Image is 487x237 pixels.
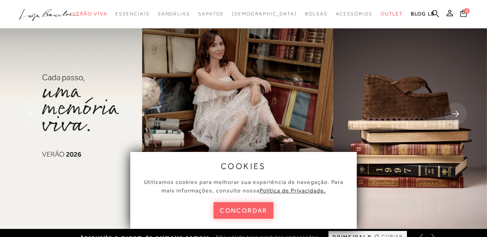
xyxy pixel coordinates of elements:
button: 0 [458,9,469,20]
a: categoryNavScreenReaderText [72,6,107,21]
span: Acessórios [336,11,373,17]
button: concordar [214,202,273,219]
span: Verão Viva [72,11,107,17]
span: 0 [464,8,470,14]
span: Bolsas [305,11,328,17]
a: Política de Privacidade. [260,187,326,194]
span: Utilizamos cookies para melhorar sua experiência de navegação. Para mais informações, consulte nossa [144,179,343,194]
a: categoryNavScreenReaderText [305,6,328,21]
a: categoryNavScreenReaderText [115,6,149,21]
span: Outlet [381,11,403,17]
a: BLOG LB [411,6,434,21]
span: Essenciais [115,11,149,17]
a: categoryNavScreenReaderText [381,6,403,21]
a: noSubCategoriesText [232,6,297,21]
span: Sapatos [198,11,224,17]
span: BLOG LB [411,11,434,17]
span: [DEMOGRAPHIC_DATA] [232,11,297,17]
a: categoryNavScreenReaderText [198,6,224,21]
span: Sandálias [158,11,190,17]
span: cookies [221,162,266,171]
a: categoryNavScreenReaderText [336,6,373,21]
a: categoryNavScreenReaderText [158,6,190,21]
